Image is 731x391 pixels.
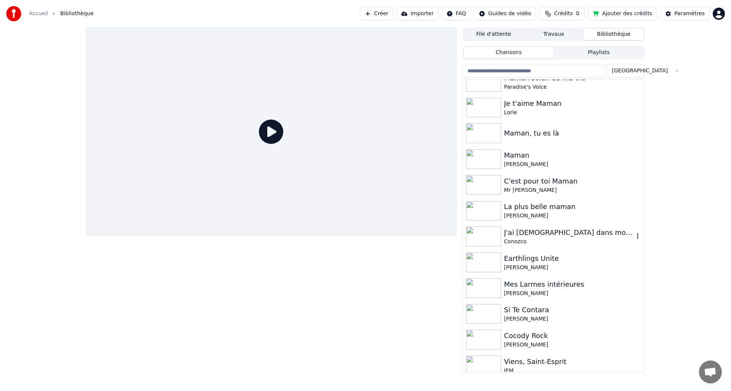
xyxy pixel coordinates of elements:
div: J'ai [DEMOGRAPHIC_DATA] dans mon bateau [504,227,634,238]
span: Crédits [554,10,573,18]
span: Bibliothèque [60,10,94,18]
img: youka [6,6,21,21]
button: Ajouter des crédits [588,7,657,21]
div: [PERSON_NAME] [504,212,642,220]
button: Playlists [554,47,644,58]
div: [PERSON_NAME] [504,264,642,271]
div: La plus belle maman [504,201,642,212]
button: Guides de vidéo [474,7,536,21]
a: Ouvrir le chat [699,361,722,383]
div: [PERSON_NAME] [504,290,642,297]
div: C'est pour toi Maman [504,176,642,187]
div: Conozco [504,238,634,246]
span: [GEOGRAPHIC_DATA] [612,67,668,75]
div: Earthlings Unite [504,253,642,264]
div: Cocody Rock [504,330,642,341]
button: Bibliothèque [584,29,644,40]
button: File d'attente [464,29,524,40]
div: Si Te Contara [504,305,642,315]
div: Mes Larmes intérieures [504,279,642,290]
div: Viens, Saint-Esprit [504,356,642,367]
button: Travaux [524,29,584,40]
div: [PERSON_NAME] [504,341,642,349]
div: [PERSON_NAME] [504,315,642,323]
button: FAQ [442,7,471,21]
div: Maman [504,150,642,161]
div: Je t'aime Maman [504,98,642,109]
nav: breadcrumb [29,10,94,18]
button: Paramètres [660,7,710,21]
div: Paramètres [674,10,705,18]
button: Chansons [464,47,554,58]
div: Lorie [504,109,642,117]
div: JEM [504,367,642,375]
button: Importer [396,7,439,21]
div: Mr [PERSON_NAME] [504,187,642,194]
button: Créer [360,7,393,21]
div: Maman, tu es là [504,128,642,139]
span: 0 [576,10,579,18]
div: Paradise's Voice [504,83,642,91]
button: Crédits0 [539,7,585,21]
div: [PERSON_NAME] [504,161,642,168]
a: Accueil [29,10,48,18]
